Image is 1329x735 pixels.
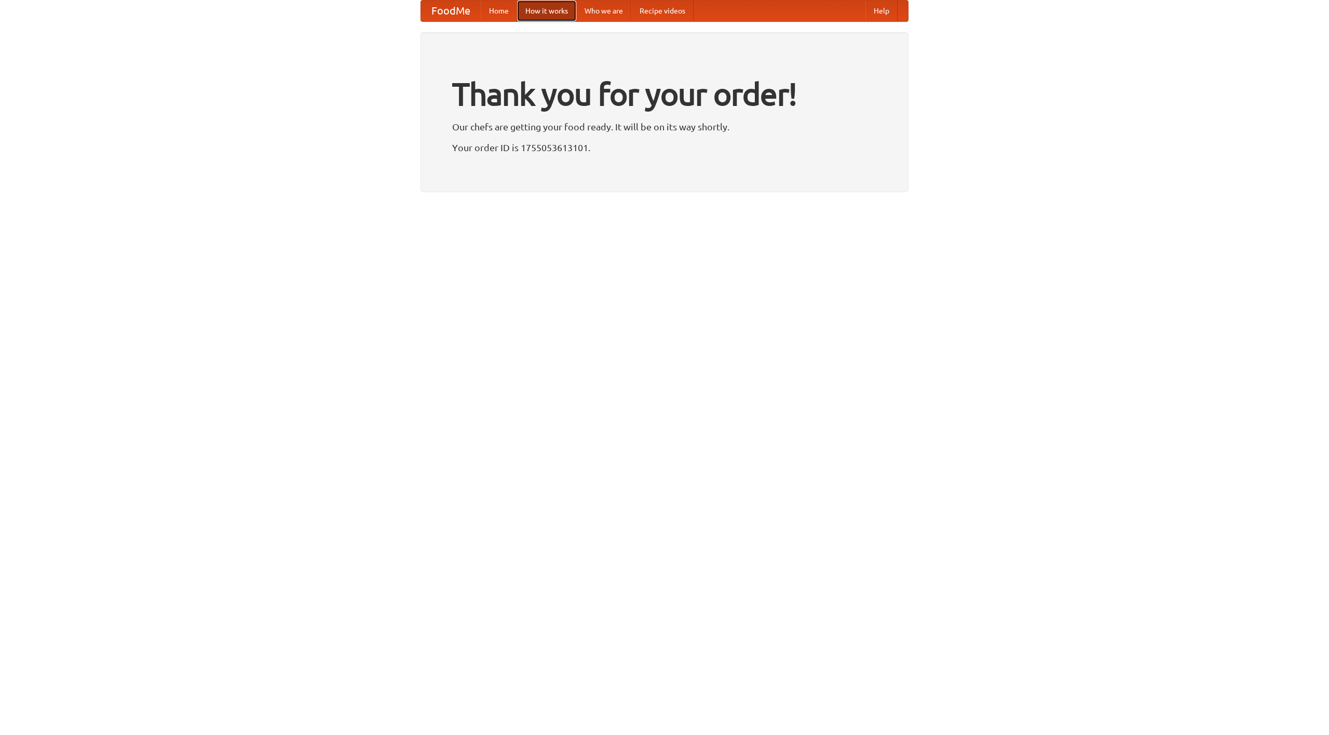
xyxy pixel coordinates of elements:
[517,1,576,21] a: How it works
[631,1,694,21] a: Recipe videos
[452,69,877,119] h1: Thank you for your order!
[481,1,517,21] a: Home
[421,1,481,21] a: FoodMe
[576,1,631,21] a: Who we are
[865,1,898,21] a: Help
[452,119,877,135] p: Our chefs are getting your food ready. It will be on its way shortly.
[452,140,877,155] p: Your order ID is 1755053613101.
